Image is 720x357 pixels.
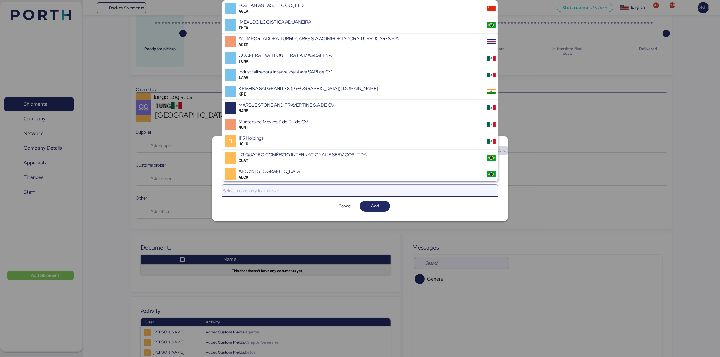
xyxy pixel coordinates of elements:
[239,42,399,47] div: ACIM
[239,19,311,25] div: IMEXLOG LOGISTICA ADUANEIRA
[239,91,378,97] div: KRI
[338,202,351,209] span: Cancel
[330,201,360,212] button: Cancel
[222,187,487,194] input: Select a company for this role.
[239,25,311,31] div: IMEX
[239,58,332,64] div: TQMA
[239,158,367,163] div: CUAT
[360,201,390,212] button: Add
[229,137,232,145] span: 11
[239,135,264,141] div: 1115 Holdings
[239,3,304,8] div: FOSHAN AGLASSTEC CO., LTD
[239,174,301,180] div: ABCX
[239,86,378,91] div: KRISHNA SAI GRANITES ([GEOGRAPHIC_DATA]) [DOMAIN_NAME]
[239,108,334,113] div: MARB
[239,141,264,147] div: HOLD
[239,69,332,75] div: Industrializadora Integral del Aave SAPI de CV.
[239,36,399,41] div: AC IMPORTADORA TURRUCARES S.A AC IMPORTADORA TURRUCARES S.A
[239,169,301,174] div: ABC do [GEOGRAPHIC_DATA]
[239,125,308,130] div: MUNT
[222,161,499,177] div: Give your client visibility, improve the communications and share documents.
[239,8,304,14] div: AGLA
[239,53,332,58] div: COOPERATIVA TEQUILERA LA MAGDALENA
[239,102,334,108] div: MARBLE STONE AND TRAVERTINE S.A DE CV
[239,152,367,157] div: : G QUATRO COMÉRCIO INTERNACIONAL E SERVIÇOS LTDA
[371,202,379,209] span: Add
[239,119,308,125] div: Munters de Mexico S de RL de CV
[239,75,332,80] div: IAAV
